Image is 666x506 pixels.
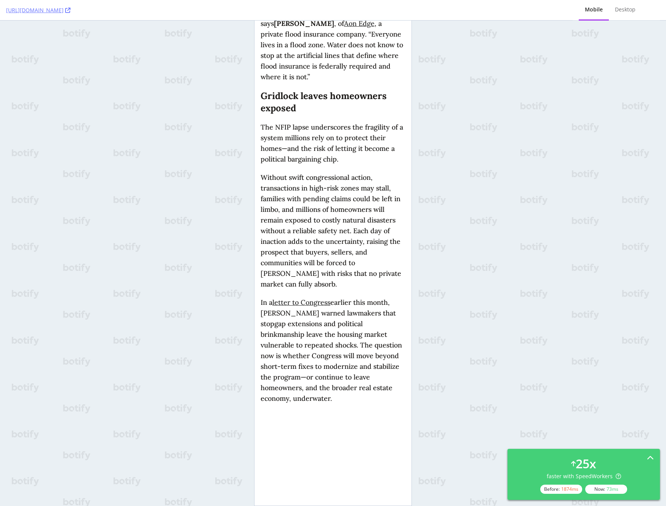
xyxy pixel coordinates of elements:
[585,6,603,13] div: Mobile
[607,486,618,492] div: 73 ms
[547,472,621,480] div: faster with SpeedWorkers
[585,485,627,494] div: Now:
[6,69,151,94] h2: Gridlock leaves homeowners exposed
[6,152,151,269] p: Without swift congressional action, transactions in high-risk zones may stall, families with pend...
[18,277,76,286] a: letter to Congress
[615,6,636,13] div: Desktop
[561,486,578,492] div: 1874 ms
[6,277,151,383] p: In a earlier this month, [PERSON_NAME] warned lawmakers that stopgap extensions and political bri...
[540,485,582,494] div: Before:
[6,6,70,14] a: [URL][DOMAIN_NAME]
[6,101,151,144] p: The NFIP lapse underscores the fragility of a system millions rely on to protect their homes—and ...
[576,455,596,472] div: 25 x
